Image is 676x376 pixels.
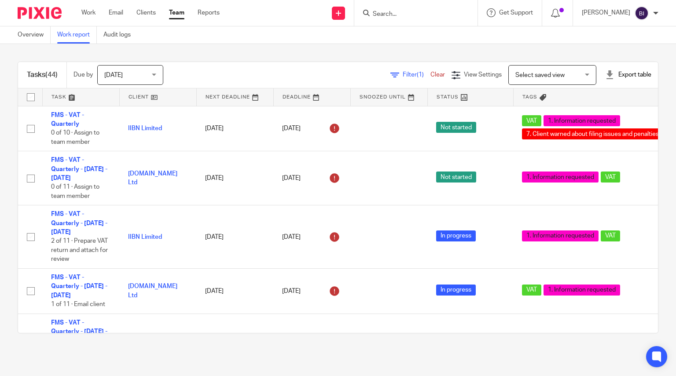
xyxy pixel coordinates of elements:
td: [DATE] [196,269,273,314]
div: [DATE] [282,171,342,185]
a: IIBN Limited [128,234,162,240]
span: 1. Information requested [522,230,599,241]
td: [DATE] [196,205,273,269]
a: [DOMAIN_NAME] Ltd [128,283,177,298]
div: [DATE] [282,121,342,135]
span: 0 of 11 · Assign to team member [51,184,99,199]
span: Not started [436,172,476,183]
div: Export table [605,70,651,79]
p: Due by [73,70,93,79]
a: Team [169,8,184,17]
td: [DATE] [196,151,273,205]
span: 1. Information requested [544,115,620,126]
span: (1) [417,72,424,78]
span: VAT [522,285,541,296]
div: [DATE] [282,284,342,298]
span: 1. Information requested [544,285,620,296]
a: Clear [430,72,445,78]
span: 0 of 10 · Assign to team member [51,130,99,145]
span: [DATE] [104,72,123,78]
a: Clients [136,8,156,17]
span: Get Support [499,10,533,16]
span: Not started [436,122,476,133]
a: Work report [57,26,97,44]
a: Reports [198,8,220,17]
span: In progress [436,285,476,296]
a: [DOMAIN_NAME] Ltd [128,171,177,186]
span: 2 of 11 · Prepare VAT return and attach for review [51,238,108,263]
span: Filter [403,72,430,78]
span: (44) [45,71,58,78]
a: FMS - VAT - Quarterly - [DATE] - [DATE] [51,211,107,235]
input: Search [372,11,451,18]
a: IIBN Limited [128,125,162,131]
img: svg%3E [635,6,649,20]
a: FMS - VAT - Quarterly - [DATE] - [DATE] [51,157,107,181]
h1: Tasks [27,70,58,80]
span: View Settings [464,72,502,78]
span: VAT [522,115,541,126]
div: [DATE] [282,230,342,244]
span: Tags [522,95,537,99]
a: Overview [18,26,51,44]
span: 1 of 11 · Email client [51,301,105,307]
span: 1. Information requested [522,172,599,183]
p: [PERSON_NAME] [582,8,630,17]
a: Audit logs [103,26,137,44]
a: Work [81,8,96,17]
a: FMS - VAT - Quarterly [51,112,84,127]
span: VAT [601,230,620,241]
img: Pixie [18,7,62,19]
td: [DATE] [196,314,273,368]
span: VAT [601,172,620,183]
span: In progress [436,230,476,241]
a: FMS - VAT - Quarterly - [DATE] - [DATE] [51,320,107,344]
span: Select saved view [515,72,565,78]
a: FMS - VAT - Quarterly - [DATE] - [DATE] [51,274,107,299]
a: Email [109,8,123,17]
span: 7. Client warned about filing issues and penalties [522,128,663,139]
td: [DATE] [196,106,273,151]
